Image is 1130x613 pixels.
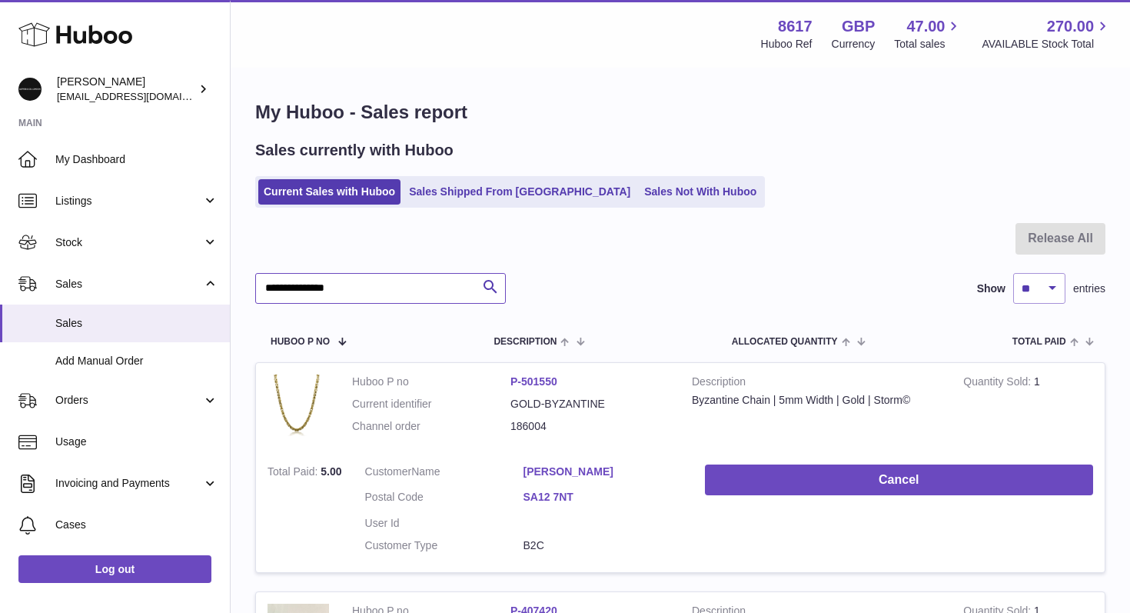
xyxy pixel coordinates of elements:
[952,363,1105,453] td: 1
[365,490,523,508] dt: Postal Code
[523,490,682,505] a: SA12 7NT
[271,337,330,347] span: Huboo P no
[778,16,813,37] strong: 8617
[365,538,523,553] dt: Customer Type
[982,16,1112,52] a: 270.00 AVAILABLE Stock Total
[55,316,218,331] span: Sales
[365,465,523,483] dt: Name
[523,538,682,553] dd: B2C
[258,179,400,205] a: Current Sales with Huboo
[18,555,211,583] a: Log out
[639,179,762,205] a: Sales Not With Huboo
[18,78,42,101] img: hello@alfredco.com
[906,16,945,37] span: 47.00
[365,465,412,478] span: Customer
[692,375,940,393] strong: Description
[977,282,1005,296] label: Show
[1073,282,1105,296] span: entries
[57,75,195,104] div: [PERSON_NAME]
[57,90,226,102] span: [EMAIL_ADDRESS][DOMAIN_NAME]
[523,465,682,479] a: [PERSON_NAME]
[494,337,557,347] span: Description
[404,179,636,205] a: Sales Shipped From [GEOGRAPHIC_DATA]
[55,354,218,368] span: Add Manual Order
[55,435,218,449] span: Usage
[842,16,875,37] strong: GBP
[55,152,218,167] span: My Dashboard
[365,516,523,531] dt: User Id
[55,277,202,292] span: Sales
[510,375,557,388] a: P-501550
[832,37,876,52] div: Currency
[55,393,202,408] span: Orders
[963,375,1034,391] strong: Quantity Sold
[705,465,1093,496] button: Cancel
[894,37,962,52] span: Total sales
[352,375,510,389] dt: Huboo P no
[55,518,218,532] span: Cases
[692,393,940,408] div: Byzantine Chain | 5mm Width | Gold | Storm©
[55,476,202,491] span: Invoicing and Payments
[510,419,669,434] dd: 186004
[255,100,1105,125] h1: My Huboo - Sales report
[268,375,329,436] img: IMG_2725.jpg
[55,194,202,208] span: Listings
[761,37,813,52] div: Huboo Ref
[732,337,838,347] span: ALLOCATED Quantity
[894,16,962,52] a: 47.00 Total sales
[1047,16,1094,37] span: 270.00
[982,37,1112,52] span: AVAILABLE Stock Total
[255,140,454,161] h2: Sales currently with Huboo
[268,465,321,481] strong: Total Paid
[510,397,669,411] dd: GOLD-BYZANTINE
[321,465,341,478] span: 5.00
[352,419,510,434] dt: Channel order
[1012,337,1066,347] span: Total paid
[55,235,202,250] span: Stock
[352,397,510,411] dt: Current identifier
